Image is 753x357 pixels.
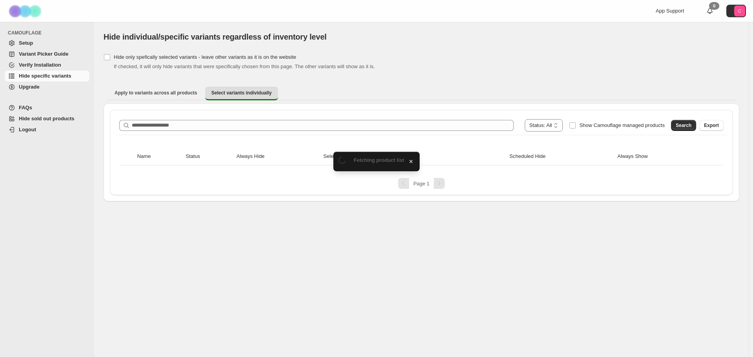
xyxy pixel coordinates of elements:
[413,181,429,187] span: Page 1
[19,62,61,68] span: Verify Installation
[354,157,404,163] span: Fetching product list
[211,90,272,96] span: Select variants individually
[116,178,727,189] nav: Pagination
[5,82,89,92] a: Upgrade
[8,30,90,36] span: CAMOUFLAGE
[5,60,89,71] a: Verify Installation
[704,122,719,129] span: Export
[5,49,89,60] a: Variant Picker Guide
[114,63,375,69] span: If checked, it will only hide variants that were specifically chosen from this page. The other va...
[321,148,507,165] th: Selected/Excluded Countries
[19,127,36,132] span: Logout
[184,148,235,165] th: Status
[671,120,696,131] button: Search
[709,2,719,10] div: 0
[19,73,71,79] span: Hide specific variants
[5,113,89,124] a: Hide sold out products
[205,87,278,100] button: Select variants individually
[5,38,89,49] a: Setup
[19,84,40,90] span: Upgrade
[706,7,714,15] a: 0
[234,148,321,165] th: Always Hide
[19,105,32,111] span: FAQs
[734,5,745,16] span: Avatar with initials C
[726,5,746,17] button: Avatar with initials C
[699,120,724,131] button: Export
[19,51,68,57] span: Variant Picker Guide
[104,33,327,41] span: Hide individual/specific variants regardless of inventory level
[507,148,615,165] th: Scheduled Hide
[115,90,197,96] span: Apply to variants across all products
[5,102,89,113] a: FAQs
[5,71,89,82] a: Hide specific variants
[579,122,665,128] span: Show Camouflage managed products
[6,0,45,22] img: Camouflage
[19,116,75,121] span: Hide sold out products
[104,103,739,201] div: Select variants individually
[5,124,89,135] a: Logout
[656,8,684,14] span: App Support
[135,148,184,165] th: Name
[738,9,741,13] text: C
[114,54,296,60] span: Hide only spefically selected variants - leave other variants as it is on the website
[108,87,204,99] button: Apply to variants across all products
[19,40,33,46] span: Setup
[615,148,708,165] th: Always Show
[676,122,691,129] span: Search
